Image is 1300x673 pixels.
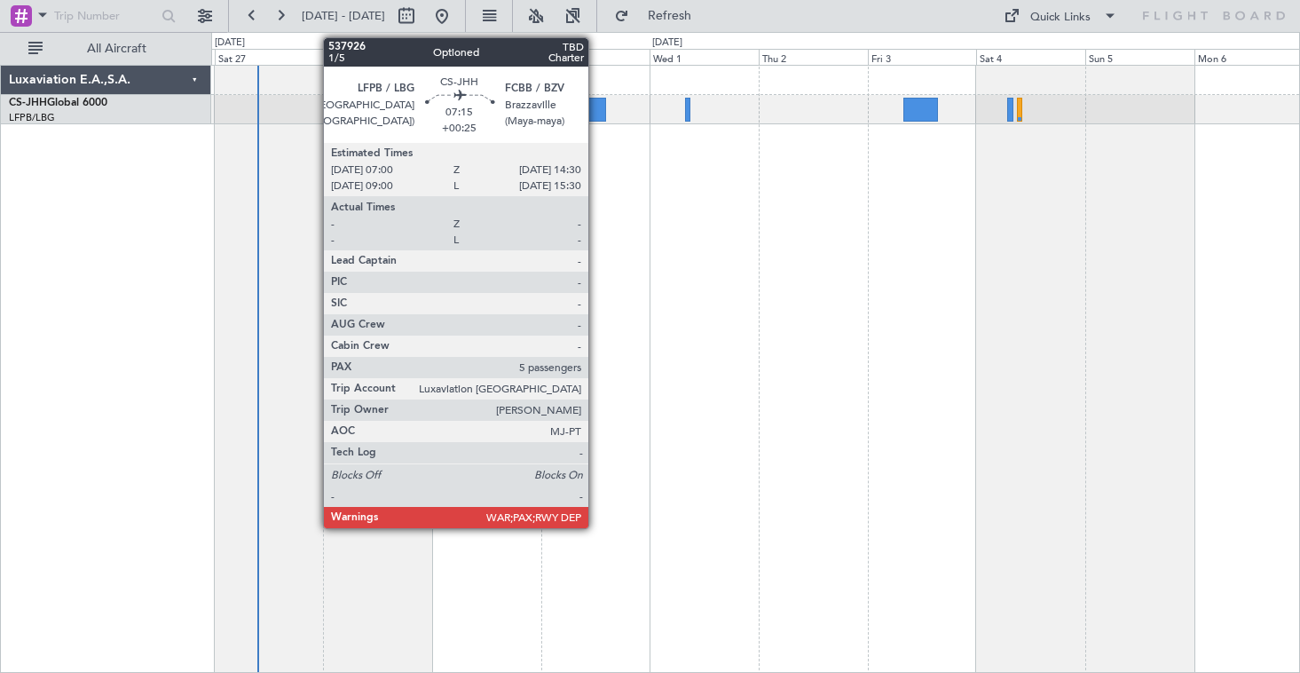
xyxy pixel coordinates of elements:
[20,35,193,63] button: All Aircraft
[9,98,107,108] a: CS-JHHGlobal 6000
[1030,9,1091,27] div: Quick Links
[54,3,156,29] input: Trip Number
[302,8,385,24] span: [DATE] - [DATE]
[215,49,324,65] div: Sat 27
[432,49,541,65] div: Mon 29
[215,36,245,51] div: [DATE]
[868,49,977,65] div: Fri 3
[606,2,713,30] button: Refresh
[323,49,432,65] div: Sun 28
[1085,49,1194,65] div: Sun 5
[995,2,1126,30] button: Quick Links
[46,43,187,55] span: All Aircraft
[759,49,868,65] div: Thu 2
[9,98,47,108] span: CS-JHH
[652,36,682,51] div: [DATE]
[633,10,707,22] span: Refresh
[976,49,1085,65] div: Sat 4
[650,49,759,65] div: Wed 1
[541,49,650,65] div: Tue 30
[9,111,55,124] a: LFPB/LBG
